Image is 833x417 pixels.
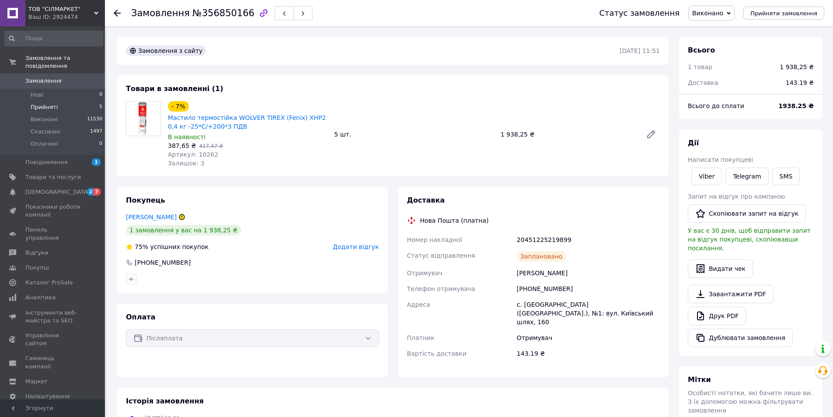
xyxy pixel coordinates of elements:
[126,196,165,204] span: Покупець
[28,5,94,13] span: ТОВ "СІЛМАРКЕТ"
[25,203,81,219] span: Показники роботи компанії
[31,140,58,148] span: Оплачені
[126,313,155,321] span: Оплата
[31,103,58,111] span: Прийняті
[743,7,824,20] button: Прийняти замовлення
[688,329,793,347] button: Дублювати замовлення
[331,128,497,140] div: 5 шт.
[407,196,445,204] span: Доставка
[25,279,73,287] span: Каталог ProSale
[692,10,723,17] span: Виконано
[4,31,103,46] input: Пошук
[688,375,711,384] span: Мітки
[28,13,105,21] div: Ваш ID: 2924474
[407,334,435,341] span: Платник
[168,133,206,140] span: В наявності
[407,252,475,259] span: Статус відправлення
[333,243,379,250] span: Додати відгук
[515,265,662,281] div: [PERSON_NAME]
[725,168,768,185] a: Telegram
[688,259,753,278] button: Видати чек
[94,188,101,196] span: 7
[407,350,467,357] span: Вартість доставки
[25,392,70,400] span: Налаштування
[780,63,814,71] div: 1 938,25 ₴
[515,346,662,361] div: 143.19 ₴
[126,225,241,235] div: 1 замовлення у вас на 1 938,25 ₴
[515,232,662,248] div: 20451225219899
[25,309,81,325] span: Інструменти веб-майстра та SEO
[168,151,218,158] span: Артикул: 10262
[25,54,105,70] span: Замовлення та повідомлення
[131,8,190,18] span: Замовлення
[126,84,223,93] span: Товари в замовленні (1)
[25,378,48,385] span: Маркет
[134,258,192,267] div: [PHONE_NUMBER]
[497,128,639,140] div: 1 938,25 ₴
[90,128,102,136] span: 1497
[688,389,812,414] span: Особисті нотатки, які бачите лише ви. З їх допомогою можна фільтрувати замовлення
[515,281,662,297] div: [PHONE_NUMBER]
[25,173,81,181] span: Товари та послуги
[407,270,443,277] span: Отримувач
[750,10,817,17] span: Прийняти замовлення
[772,168,800,185] button: SMS
[688,193,785,200] span: Запит на відгук про компанію
[781,73,819,92] div: 143.19 ₴
[126,46,206,56] div: Замовлення з сайту
[25,249,48,257] span: Відгуки
[168,114,326,130] a: Мастило термостійка WOLVER TIREX (Fenix) XHP2 0,4 кг -25*С/+200*З ПДВ
[25,77,62,85] span: Замовлення
[135,243,148,250] span: 75%
[87,188,94,196] span: 2
[688,156,753,163] span: Написати покупцеві
[25,264,49,272] span: Покупці
[688,79,718,86] span: Доставка
[25,226,81,242] span: Панель управління
[688,139,699,147] span: Дії
[25,332,81,347] span: Управління сайтом
[691,168,722,185] a: Viber
[31,116,58,123] span: Виконані
[515,297,662,330] div: с. [GEOGRAPHIC_DATA] ([GEOGRAPHIC_DATA].), №1: вул. Київський шлях, 160
[517,251,566,262] div: Заплановано
[99,91,102,99] span: 0
[642,126,660,143] a: Редагувати
[599,9,680,18] div: Статус замовлення
[92,158,101,166] span: 1
[407,301,430,308] span: Адреса
[688,285,774,303] a: Завантажити PDF
[25,354,81,370] span: Гаманець компанії
[407,285,475,292] span: Телефон отримувача
[688,307,746,325] a: Друк PDF
[25,294,56,301] span: Аналітика
[99,140,102,148] span: 0
[688,102,744,109] span: Всього до сплати
[25,158,68,166] span: Повідомлення
[407,236,463,243] span: Номер накладної
[199,143,223,149] span: 417,47 ₴
[688,204,806,223] button: Скопіювати запит на відгук
[418,216,491,225] div: Нова Пошта (платна)
[99,103,102,111] span: 5
[168,142,196,149] span: 387,65 ₴
[168,101,189,112] div: - 7%
[192,8,254,18] span: №356850166
[31,128,60,136] span: Скасовані
[126,242,209,251] div: успішних покупок
[31,91,43,99] span: Нові
[126,214,177,221] a: [PERSON_NAME]
[126,397,204,405] span: Історія замовлення
[620,47,660,54] time: [DATE] 11:51
[515,330,662,346] div: Отримувач
[688,227,811,252] span: У вас є 30 днів, щоб відправити запит на відгук покупцеві, скопіювавши посилання.
[126,102,160,136] img: Мастило термостійка WOLVER TIREX (Fenix) XHP2 0,4 кг -25*С/+200*З ПДВ
[778,102,814,109] b: 1938.25 ₴
[114,9,121,18] div: Повернутися назад
[168,160,205,167] span: Залишок: 3
[87,116,102,123] span: 11530
[688,46,715,54] span: Всього
[25,188,90,196] span: [DEMOGRAPHIC_DATA]
[688,63,712,70] span: 1 товар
